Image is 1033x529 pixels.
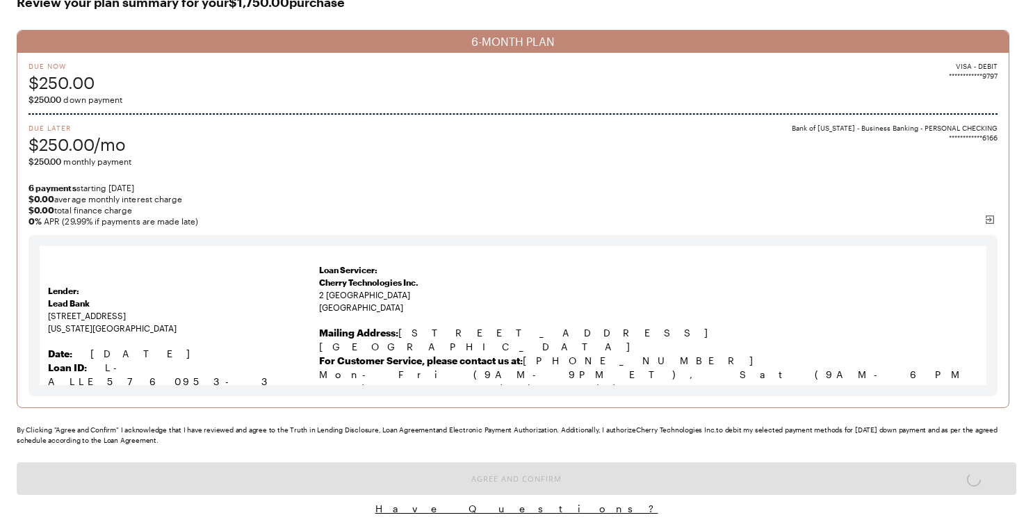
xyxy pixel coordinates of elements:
span: $250.00 [29,156,61,166]
span: monthly payment [29,156,998,167]
span: APR (29.99% if payments are made late) [29,215,998,227]
td: [STREET_ADDRESS] [US_STATE][GEOGRAPHIC_DATA] [48,260,319,413]
span: [DATE] [90,348,204,359]
span: Cherry Technologies Inc. [319,277,418,287]
span: Due Later [29,123,126,133]
p: [STREET_ADDRESS] [GEOGRAPHIC_DATA] [319,326,978,354]
strong: Loan ID: [48,361,87,373]
strong: Date: [48,348,72,359]
strong: Lender: [48,286,79,295]
img: svg%3e [984,214,995,225]
strong: $0.00 [29,205,54,215]
span: total finance charge [29,204,998,215]
button: Agree and Confirm [17,462,1016,495]
button: Have Questions? [17,502,1016,515]
span: Bank of [US_STATE] - Business Banking - PERSONAL CHECKING [792,123,998,133]
p: [PHONE_NUMBER] [319,354,978,368]
span: $250.00 [29,95,61,104]
span: down payment [29,94,998,105]
b: For Customer Service, please contact us at: [319,355,523,366]
span: $250.00 [29,71,95,94]
strong: 6 payments [29,183,76,193]
div: 6-MONTH PLAN [17,31,1009,53]
span: $250.00/mo [29,133,126,156]
b: Mailing Address: [319,327,398,339]
strong: Lead Bank [48,298,90,308]
strong: $0.00 [29,194,54,204]
b: 0 % [29,216,42,226]
span: VISA - DEBIT [956,61,998,71]
p: Mon-Fri (9AM-9PM ET), Sat (9AM-6PM ET), Sun (Closed) [319,368,978,396]
span: starting [DATE] [29,182,998,193]
div: By Clicking "Agree and Confirm" I acknowledge that I have reviewed and agree to the Truth in Lend... [17,425,1016,446]
span: Due Now [29,61,95,71]
strong: Loan Servicer: [319,265,377,275]
td: 2 [GEOGRAPHIC_DATA] [GEOGRAPHIC_DATA] [319,260,978,413]
span: average monthly interest charge [29,193,998,204]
